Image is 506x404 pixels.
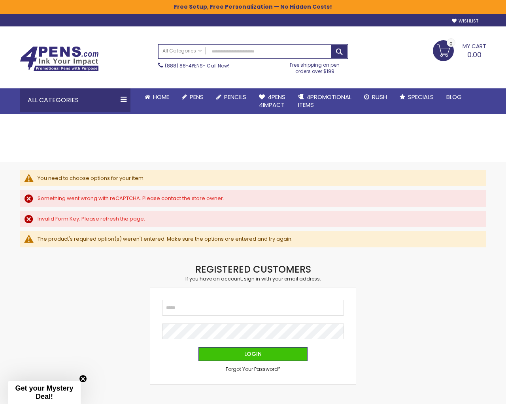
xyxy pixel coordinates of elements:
span: Get your Mystery Deal! [15,384,73,400]
a: Wishlist [452,18,478,24]
span: Forgot Your Password? [226,366,281,372]
div: Invalid Form Key. Please refresh the page. [38,215,478,223]
span: 0 [449,40,453,47]
span: All Categories [162,48,202,54]
a: Blog [440,88,468,106]
span: Pens [190,93,204,101]
span: Pencils [224,93,246,101]
img: 4Pens Custom Pens and Promotional Products [20,46,99,71]
div: Free shipping on pen orders over $199 [282,59,348,75]
div: If you have an account, sign in with your email address. [150,276,356,282]
span: Blog [446,93,462,101]
span: 4PROMOTIONAL ITEMS [298,93,351,109]
span: Login [244,350,262,358]
a: Home [138,88,176,106]
a: (888) 88-4PENS [165,62,203,69]
button: Close teaser [79,375,87,383]
div: All Categories [20,88,130,112]
a: 4Pens4impact [253,88,292,114]
div: The product's required option(s) weren't entered. Make sure the options are entered and try again. [38,236,478,243]
div: Something went wrong with reCAPTCHA. Please contact the store owner. [38,195,478,202]
strong: Registered Customers [195,263,311,276]
a: Forgot Your Password? [226,366,281,372]
a: 4PROMOTIONALITEMS [292,88,358,114]
a: Pencils [210,88,253,106]
a: Pens [176,88,210,106]
button: Login [198,347,308,361]
a: 0.00 0 [433,40,486,60]
a: Specials [393,88,440,106]
span: Rush [372,93,387,101]
span: Specials [408,93,434,101]
span: 0.00 [467,50,481,60]
a: Rush [358,88,393,106]
span: - Call Now! [165,62,229,69]
div: Get your Mystery Deal!Close teaser [8,381,81,404]
span: Home [153,93,169,101]
span: 4Pens 4impact [259,93,285,109]
a: All Categories [159,45,206,58]
div: You need to choose options for your item. [38,175,478,182]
